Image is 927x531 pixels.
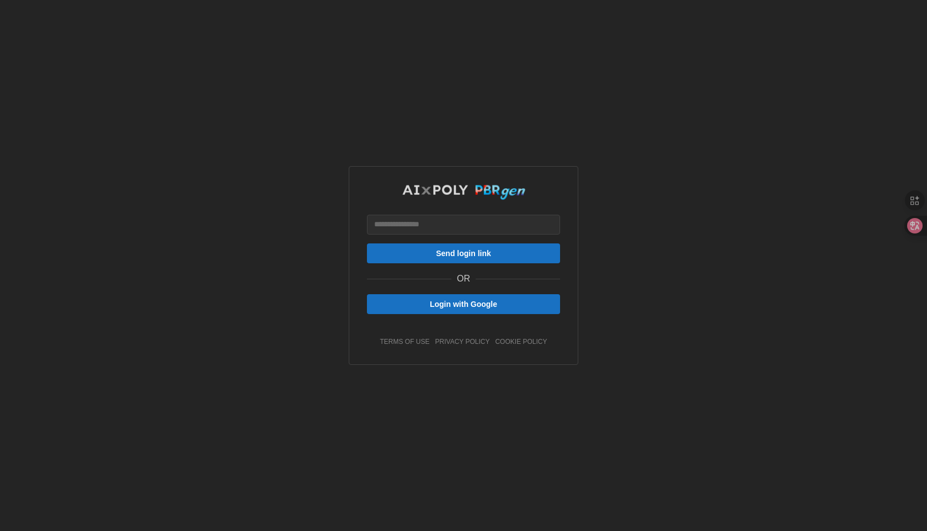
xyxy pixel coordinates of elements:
a: privacy policy [435,337,490,347]
button: Send login link [367,243,560,263]
span: Send login link [436,244,491,263]
span: Login with Google [430,295,497,314]
a: terms of use [380,337,430,347]
a: cookie policy [495,337,547,347]
button: Login with Google [367,294,560,314]
img: AIxPoly PBRgen [402,184,526,200]
p: OR [457,272,470,286]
